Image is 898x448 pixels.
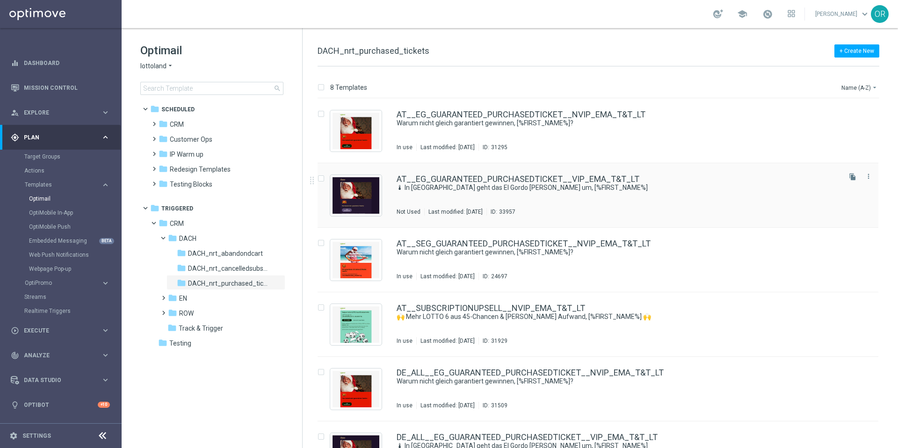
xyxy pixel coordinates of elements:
div: In use [397,402,413,409]
p: 8 Templates [330,83,367,92]
span: DACH_nrt_purchased_tickets [188,279,269,288]
i: equalizer [11,59,19,67]
i: keyboard_arrow_right [101,108,110,117]
div: track_changes Analyze keyboard_arrow_right [10,352,110,359]
i: folder [158,338,167,347]
i: play_circle_outline [11,326,19,335]
button: Name (A-Z)arrow_drop_down [840,82,879,93]
div: ID: [478,144,507,151]
button: person_search Explore keyboard_arrow_right [10,109,110,116]
div: Realtime Triggers [24,304,121,318]
div: OptiMobile In-App [29,206,121,220]
i: folder [159,218,168,228]
div: Warum nicht gleich garantiert gewinnen, [%FIRST_NAME%]? [397,248,839,257]
img: 33957.jpeg [333,177,379,214]
div: Mission Control [11,75,110,100]
i: keyboard_arrow_right [101,133,110,142]
a: AT__EG_GUARANTEED_PURCHASEDTICKET__NVIP_EMA_T&T_LT [397,110,645,119]
i: keyboard_arrow_right [101,181,110,189]
div: 31295 [491,144,507,151]
span: Triggered [161,204,193,213]
i: settings [9,432,18,440]
span: EN [179,294,187,303]
i: track_changes [11,351,19,360]
div: Warum nicht gleich garantiert gewinnen, [%FIRST_NAME%]? [397,119,839,128]
div: ID: [486,208,515,216]
i: folder [168,293,177,303]
div: play_circle_outline Execute keyboard_arrow_right [10,327,110,334]
button: gps_fixed Plan keyboard_arrow_right [10,134,110,141]
span: CRM [170,120,184,129]
a: AT__SUBSCRIPTIONUPSELL__NVIP_EMA_T&T_LT [397,304,585,312]
span: Explore [24,110,101,116]
i: arrow_drop_down [871,84,878,91]
a: Web Push Notifications [29,251,97,259]
div: Dashboard [11,51,110,75]
span: Data Studio [24,377,101,383]
img: 31929.jpeg [333,306,379,343]
div: Explore [11,108,101,117]
img: 31509.jpeg [333,371,379,407]
span: OptiPromo [25,280,92,286]
i: gps_fixed [11,133,19,142]
i: folder [177,263,186,273]
div: Not Used [397,208,420,216]
a: 🙌 Mehr LOTTO 6 aus 45-Chancen & [PERSON_NAME] Aufwand, [%FIRST_NAME%] 🙌 [397,312,818,321]
span: lottoland [140,62,167,71]
span: keyboard_arrow_down [860,9,870,19]
a: Realtime Triggers [24,307,97,315]
div: In use [397,273,413,280]
div: Last modified: [DATE] [425,208,486,216]
div: Embedded Messaging [29,234,121,248]
span: Templates [25,182,92,188]
div: Templates keyboard_arrow_right [24,181,110,188]
div: Web Push Notifications [29,248,121,262]
div: 31509 [491,402,507,409]
img: 24697.jpeg [333,242,379,278]
div: Streams [24,290,121,304]
div: 🌡 In Spanien geht das El Gordo Fieber um, [%FIRST_NAME%] [397,183,839,192]
button: Data Studio keyboard_arrow_right [10,376,110,384]
span: school [737,9,747,19]
div: 33957 [499,208,515,216]
a: Webpage Pop-up [29,265,97,273]
div: BETA [99,238,114,244]
div: +10 [98,402,110,408]
i: folder [150,203,159,213]
a: AT__SEG_GUARANTEED_PURCHASEDTICKET__NVIP_EMA_T&T_LT [397,239,651,248]
div: Press SPACE to select this row. [308,292,896,357]
div: Analyze [11,351,101,360]
button: more_vert [864,171,873,182]
a: Warum nicht gleich garantiert gewinnen, [%FIRST_NAME%]? [397,119,818,128]
div: 🙌 Mehr LOTTO 6 aus 45-Chancen & weniger Aufwand, [%FIRST_NAME%] 🙌 [397,312,839,321]
div: ID: [478,273,507,280]
i: folder [150,104,159,114]
a: [PERSON_NAME]keyboard_arrow_down [814,7,871,21]
a: DE_ALL__EG_GUARANTEED_PURCHASEDTICKET__VIP_EMA_T&T_LT [397,433,658,441]
i: folder [159,179,168,188]
i: keyboard_arrow_right [101,326,110,335]
div: Last modified: [DATE] [417,273,478,280]
a: 🌡 In [GEOGRAPHIC_DATA] geht das El Gordo [PERSON_NAME] um, [%FIRST_NAME%] [397,183,818,192]
i: folder [159,119,168,129]
a: DE_ALL__EG_GUARANTEED_PURCHASEDTICKET__NVIP_EMA_T&T_LT [397,369,664,377]
button: lightbulb Optibot +10 [10,401,110,409]
div: equalizer Dashboard [10,59,110,67]
i: person_search [11,108,19,117]
div: Optimail [29,192,121,206]
span: DACH_nrt_cancelledsubscription [188,264,269,273]
span: Customer Ops [170,135,212,144]
div: Press SPACE to select this row. [308,99,896,163]
span: Track & Trigger [179,324,223,332]
div: OptiMobile Push [29,220,121,234]
div: Target Groups [24,150,121,164]
i: folder [177,278,186,288]
div: Templates [25,182,101,188]
span: Scheduled [161,105,195,114]
i: folder [168,233,177,243]
div: OptiPromo keyboard_arrow_right [24,279,110,287]
a: Dashboard [24,51,110,75]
